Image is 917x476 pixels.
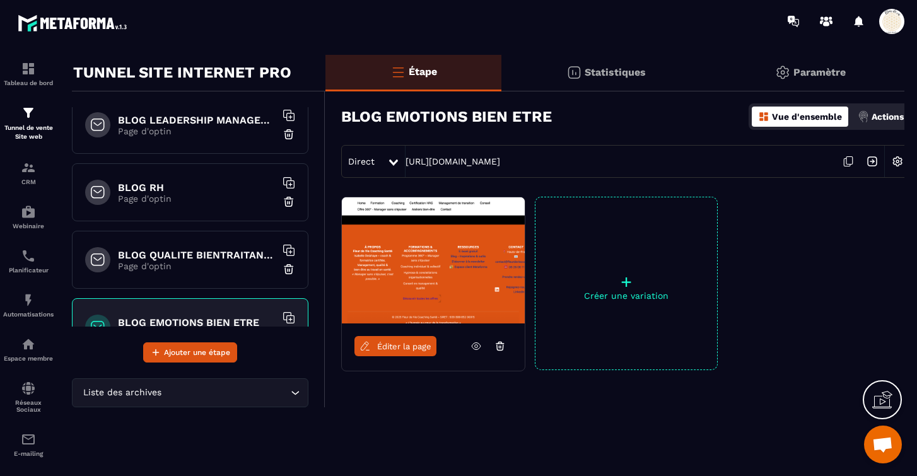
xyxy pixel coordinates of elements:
[885,149,909,173] img: setting-w.858f3a88.svg
[566,65,581,80] img: stats.20deebd0.svg
[3,422,54,467] a: emailemailE-mailing
[354,336,436,356] a: Éditer la page
[21,293,36,308] img: automations
[535,273,717,291] p: +
[341,108,552,125] h3: BLOG EMOTIONS BIEN ETRE
[164,386,288,400] input: Search for option
[283,263,295,276] img: trash
[3,79,54,86] p: Tableau de bord
[73,60,291,85] p: TUNNEL SITE INTERNET PRO
[164,346,230,359] span: Ajouter une étape
[3,124,54,141] p: Tunnel de vente Site web
[72,378,308,407] div: Search for option
[872,112,904,122] p: Actions
[80,386,164,400] span: Liste des archives
[775,65,790,80] img: setting-gr.5f69749f.svg
[758,111,769,122] img: dashboard-orange.40269519.svg
[3,151,54,195] a: formationformationCRM
[21,61,36,76] img: formation
[772,112,842,122] p: Vue d'ensemble
[21,337,36,352] img: automations
[21,105,36,120] img: formation
[21,204,36,219] img: automations
[585,66,646,78] p: Statistiques
[3,223,54,229] p: Webinaire
[390,64,406,79] img: bars-o.4a397970.svg
[21,248,36,264] img: scheduler
[283,128,295,141] img: trash
[3,399,54,413] p: Réseaux Sociaux
[3,195,54,239] a: automationsautomationsWebinaire
[3,450,54,457] p: E-mailing
[283,195,295,208] img: trash
[3,355,54,362] p: Espace membre
[21,432,36,447] img: email
[21,160,36,175] img: formation
[377,342,431,351] span: Éditer la page
[21,381,36,396] img: social-network
[535,291,717,301] p: Créer une variation
[3,371,54,422] a: social-networksocial-networkRéseaux Sociaux
[3,311,54,318] p: Automatisations
[860,149,884,173] img: arrow-next.bcc2205e.svg
[118,249,276,261] h6: BLOG QUALITE BIENTRAITANCE
[409,66,437,78] p: Étape
[18,11,131,35] img: logo
[864,426,902,463] div: Ouvrir le chat
[3,267,54,274] p: Planificateur
[118,194,276,204] p: Page d'optin
[3,178,54,185] p: CRM
[118,316,276,328] h6: BLOG EMOTIONS BIEN ETRE
[3,96,54,151] a: formationformationTunnel de vente Site web
[3,327,54,371] a: automationsautomationsEspace membre
[793,66,846,78] p: Paramètre
[406,156,500,166] a: [URL][DOMAIN_NAME]
[118,114,276,126] h6: BLOG LEADERSHIP MANAGEMENT
[3,239,54,283] a: schedulerschedulerPlanificateur
[3,52,54,96] a: formationformationTableau de bord
[3,283,54,327] a: automationsautomationsAutomatisations
[858,111,869,122] img: actions.d6e523a2.png
[118,261,276,271] p: Page d'optin
[118,182,276,194] h6: BLOG RH
[143,342,237,363] button: Ajouter une étape
[118,126,276,136] p: Page d'optin
[342,197,525,323] img: image
[348,156,375,166] span: Direct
